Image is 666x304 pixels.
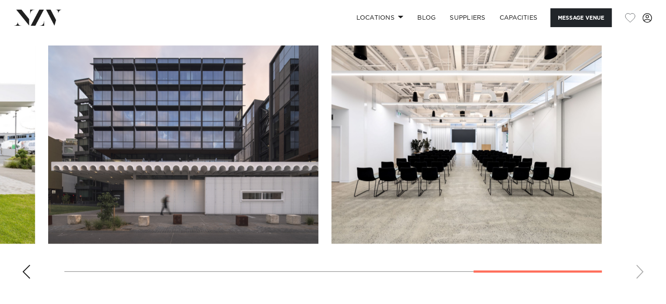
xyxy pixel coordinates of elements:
a: Capacities [493,8,545,27]
img: nzv-logo.png [14,10,62,25]
swiper-slide: 8 / 8 [331,45,602,244]
swiper-slide: 7 / 8 [48,45,318,244]
a: SUPPLIERS [443,8,492,27]
button: Message Venue [550,8,612,27]
a: BLOG [410,8,443,27]
a: Locations [349,8,410,27]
